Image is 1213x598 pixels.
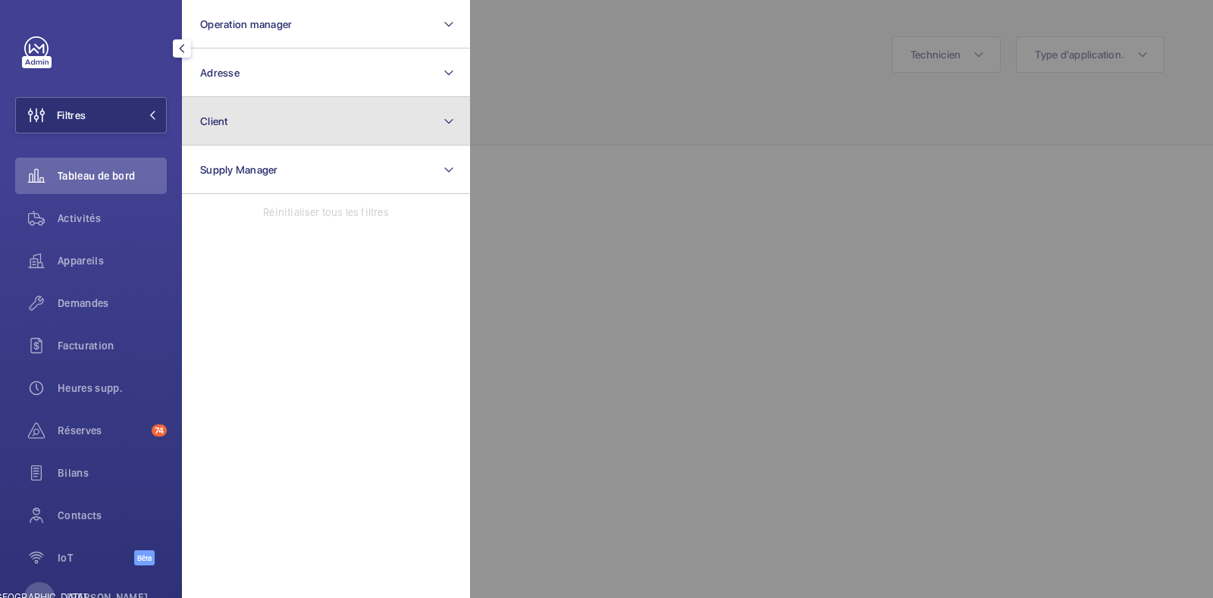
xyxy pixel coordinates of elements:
font: Demandes [58,297,109,309]
font: Contacts [58,509,102,521]
font: IoT [58,552,73,564]
font: Heures supp. [58,382,123,394]
font: Filtres [57,109,86,121]
button: Filtres [15,97,167,133]
font: 74 [155,425,164,436]
font: Bêta [137,553,152,562]
font: Bilans [58,467,89,479]
font: Tableau de bord [58,170,135,182]
font: Facturation [58,340,114,352]
font: Activités [58,212,101,224]
font: Appareils [58,255,104,267]
font: Réserves [58,424,102,437]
